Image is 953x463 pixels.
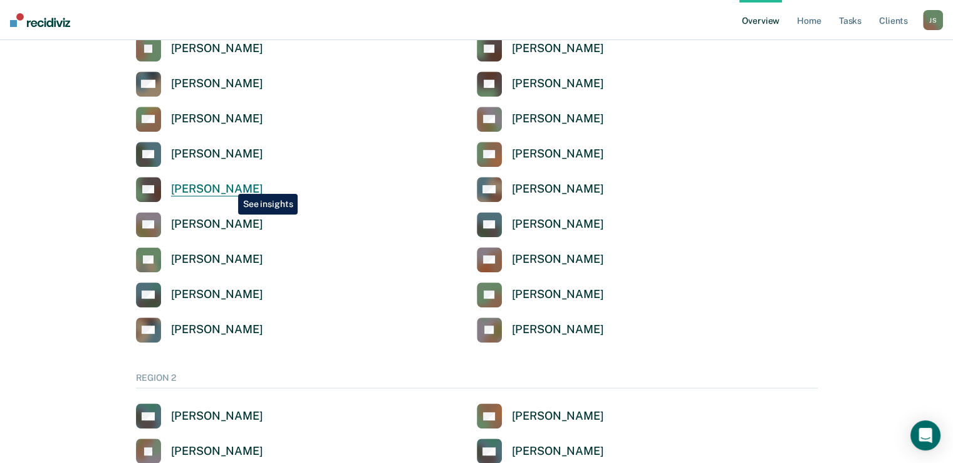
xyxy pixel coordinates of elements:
div: [PERSON_NAME] [171,287,263,302]
div: [PERSON_NAME] [171,182,263,196]
a: [PERSON_NAME] [477,36,604,61]
div: REGION 2 [136,373,818,389]
a: [PERSON_NAME] [477,212,604,237]
div: [PERSON_NAME] [512,217,604,231]
a: [PERSON_NAME] [477,72,604,97]
a: [PERSON_NAME] [477,107,604,132]
a: [PERSON_NAME] [136,317,263,343]
div: [PERSON_NAME] [512,252,604,267]
a: [PERSON_NAME] [136,212,263,237]
a: [PERSON_NAME] [136,142,263,167]
div: Open Intercom Messenger [910,420,940,450]
a: [PERSON_NAME] [136,177,263,202]
div: [PERSON_NAME] [171,252,263,267]
a: [PERSON_NAME] [477,403,604,428]
div: [PERSON_NAME] [512,409,604,423]
div: [PERSON_NAME] [512,77,604,91]
button: JS [923,10,943,30]
div: [PERSON_NAME] [171,217,263,231]
div: [PERSON_NAME] [171,147,263,161]
a: [PERSON_NAME] [477,142,604,167]
a: [PERSON_NAME] [136,36,263,61]
a: [PERSON_NAME] [477,247,604,272]
div: [PERSON_NAME] [512,322,604,337]
div: [PERSON_NAME] [171,112,263,126]
div: [PERSON_NAME] [171,41,263,56]
div: [PERSON_NAME] [512,182,604,196]
div: [PERSON_NAME] [171,409,263,423]
div: [PERSON_NAME] [512,287,604,302]
a: [PERSON_NAME] [477,317,604,343]
a: [PERSON_NAME] [477,177,604,202]
a: [PERSON_NAME] [136,282,263,307]
a: [PERSON_NAME] [136,72,263,97]
div: [PERSON_NAME] [512,444,604,459]
a: [PERSON_NAME] [136,107,263,132]
div: [PERSON_NAME] [171,77,263,91]
div: [PERSON_NAME] [512,112,604,126]
img: Recidiviz [10,13,70,27]
div: [PERSON_NAME] [171,322,263,337]
div: [PERSON_NAME] [512,41,604,56]
a: [PERSON_NAME] [136,247,263,272]
div: J S [923,10,943,30]
a: [PERSON_NAME] [136,403,263,428]
div: [PERSON_NAME] [512,147,604,161]
div: [PERSON_NAME] [171,444,263,459]
a: [PERSON_NAME] [477,282,604,307]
